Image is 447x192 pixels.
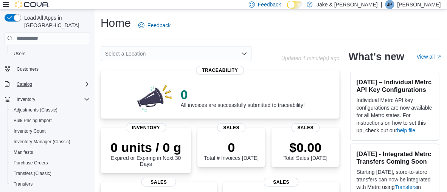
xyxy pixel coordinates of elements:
[14,95,90,104] span: Inventory
[147,22,171,29] span: Feedback
[284,140,327,155] p: $0.00
[357,150,433,165] h3: [DATE] - Integrated Metrc Transfers Coming Soon
[11,148,36,157] a: Manifests
[14,65,42,74] a: Customers
[11,169,90,178] span: Transfers (Classic)
[11,49,28,58] a: Users
[204,140,259,161] div: Total # Invoices [DATE]
[11,105,61,115] a: Adjustments (Classic)
[264,178,299,187] span: Sales
[14,95,38,104] button: Inventory
[8,136,93,147] button: Inventory Manager (Classic)
[8,158,93,168] button: Purchase Orders
[11,116,90,125] span: Bulk Pricing Import
[241,51,247,57] button: Open list of options
[284,140,327,161] div: Total Sales [DATE]
[11,116,55,125] a: Bulk Pricing Import
[14,51,25,57] span: Users
[357,96,433,134] p: Individual Metrc API key configurations are now available for all Metrc states. For instructions ...
[14,118,52,124] span: Bulk Pricing Import
[107,140,185,167] div: Expired or Expiring in Next 30 Days
[14,80,90,89] span: Catalog
[8,105,93,115] button: Adjustments (Classic)
[11,148,90,157] span: Manifests
[17,66,39,72] span: Customers
[11,127,90,136] span: Inventory Count
[135,18,174,33] a: Feedback
[135,82,175,113] img: 0
[281,55,340,61] p: Updated 1 minute(s) ago
[17,81,32,87] span: Catalog
[14,181,33,187] span: Transfers
[14,139,70,145] span: Inventory Manager (Classic)
[14,64,90,74] span: Customers
[141,178,176,187] span: Sales
[8,168,93,179] button: Transfers (Classic)
[11,158,90,167] span: Purchase Orders
[11,137,90,146] span: Inventory Manager (Classic)
[8,115,93,126] button: Bulk Pricing Import
[196,66,244,75] span: Traceability
[349,51,404,63] h2: What's new
[11,180,36,189] a: Transfers
[11,49,90,58] span: Users
[417,54,441,60] a: View allExternal link
[15,1,49,8] img: Cova
[357,78,433,93] h3: [DATE] – Individual Metrc API Key Configurations
[258,1,281,8] span: Feedback
[287,1,303,9] input: Dark Mode
[2,79,93,90] button: Catalog
[11,105,90,115] span: Adjustments (Classic)
[14,107,57,113] span: Adjustments (Classic)
[14,80,35,89] button: Catalog
[204,140,259,155] p: 0
[11,169,54,178] a: Transfers (Classic)
[11,158,51,167] a: Purchase Orders
[21,14,90,29] span: Load All Apps in [GEOGRAPHIC_DATA]
[397,127,415,133] a: help file
[8,48,93,59] button: Users
[14,160,48,166] span: Purchase Orders
[126,123,166,132] span: Inventory
[436,55,441,60] svg: External link
[11,180,90,189] span: Transfers
[11,137,73,146] a: Inventory Manager (Classic)
[2,63,93,74] button: Customers
[2,94,93,105] button: Inventory
[14,149,33,155] span: Manifests
[14,170,51,177] span: Transfers (Classic)
[8,179,93,189] button: Transfers
[8,126,93,136] button: Inventory Count
[101,15,131,31] h1: Home
[107,140,185,155] p: 0 units / 0 g
[292,123,320,132] span: Sales
[181,87,305,102] p: 0
[395,184,417,190] a: Transfers
[14,128,46,134] span: Inventory Count
[217,123,246,132] span: Sales
[11,127,49,136] a: Inventory Count
[181,87,305,108] div: All invoices are successfully submitted to traceability!
[8,147,93,158] button: Manifests
[17,96,35,102] span: Inventory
